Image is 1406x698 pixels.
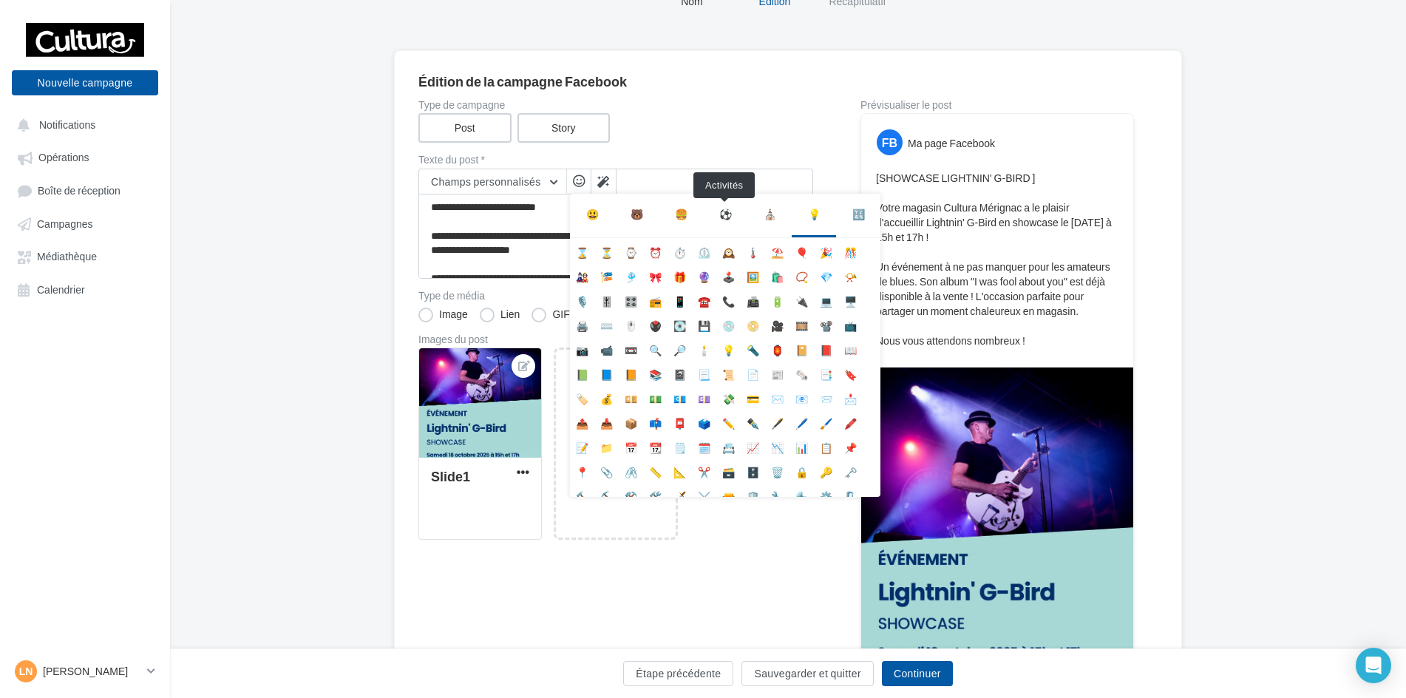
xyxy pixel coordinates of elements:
li: 💷 [692,384,716,409]
label: Texte du post * [418,155,813,165]
li: 🎀 [643,262,668,287]
li: 📹 [594,336,619,360]
li: 📜 [716,360,741,384]
p: [PERSON_NAME] [43,664,141,679]
li: 📇 [716,433,741,458]
button: Continuer [882,661,953,686]
li: 🎛️ [619,287,643,311]
span: Médiathèque [37,251,97,263]
li: ⚙️ [814,482,838,506]
li: 📚 [643,360,668,384]
li: 🗒️ [668,433,692,458]
li: 🔋 [765,287,789,311]
li: 🎁 [668,262,692,287]
li: 🗡️ [668,482,692,506]
li: 📘 [594,360,619,384]
div: Slide1 [431,468,470,484]
span: Champs personnalisés [431,175,541,188]
li: 📱 [668,287,692,311]
li: 📫 [643,409,668,433]
li: ⛱️ [765,238,789,262]
li: 🎞️ [789,311,814,336]
li: 🖋️ [765,409,789,433]
label: Type de campagne [418,100,813,110]
div: Activités [693,172,755,198]
li: 💻 [814,287,838,311]
div: Édition de la campagne Facebook [418,75,1158,88]
label: GIF [532,308,569,322]
div: Prévisualiser le post [860,100,1134,110]
li: ⏲️ [692,238,716,262]
li: 📦 [619,409,643,433]
li: 🕯️ [692,336,716,360]
li: 📮 [668,409,692,433]
a: Calendrier [9,276,161,302]
div: ⛪ [764,206,776,223]
li: 🎙️ [570,287,594,311]
span: Notifications [39,118,95,131]
li: 🖱️ [619,311,643,336]
li: ✉️ [765,384,789,409]
label: Story [517,113,611,143]
li: 🎏 [594,262,619,287]
li: 📏 [643,458,668,482]
li: 💰 [594,384,619,409]
li: 🖨️ [570,311,594,336]
li: ⏱️ [668,238,692,262]
li: 🛡️ [741,482,765,506]
div: Open Intercom Messenger [1356,648,1391,683]
div: 🐻 [631,206,643,223]
li: 📗 [570,360,594,384]
p: [SHOWCASE LIGHTNIN' G-BIRD ] Votre magasin Cultura Mérignac a le plaisir d'accueillir Lightnin' G... [876,171,1118,348]
li: 💳 [741,384,765,409]
li: 💎 [814,262,838,287]
li: 📃 [692,360,716,384]
li: 📆 [643,433,668,458]
span: Opérations [38,152,89,164]
div: FB [877,129,903,155]
label: Lien [480,308,520,322]
li: 📿 [789,262,814,287]
li: 📋 [814,433,838,458]
li: 🗳️ [692,409,716,433]
li: 🔨 [570,482,594,506]
li: ⏳ [594,238,619,262]
li: 💸 [716,384,741,409]
span: Ln [19,664,33,679]
li: 🏮 [765,336,789,360]
li: 🖍️ [838,409,863,433]
div: 😃 [586,206,599,223]
li: 🎊 [838,238,863,262]
li: 📕 [814,336,838,360]
li: 📍 [570,458,594,482]
li: 💶 [668,384,692,409]
button: Notifications [9,111,155,138]
li: ⏰ [643,238,668,262]
li: 🛠️ [643,482,668,506]
li: ☎️ [692,287,716,311]
li: 📩 [838,384,863,409]
div: Ma page Facebook [908,136,995,151]
li: 🖇️ [619,458,643,482]
li: 🎐 [619,262,643,287]
li: 💵 [643,384,668,409]
li: 🕹️ [716,262,741,287]
li: 📅 [619,433,643,458]
button: Champs personnalisés [419,169,566,194]
li: 📄 [741,360,765,384]
li: 📰 [765,360,789,384]
li: 📧 [789,384,814,409]
li: 📞 [716,287,741,311]
li: 🌡️ [741,238,765,262]
li: 🗃️ [716,458,741,482]
li: 🎉 [814,238,838,262]
li: 💾 [692,311,716,336]
li: 🔖 [838,360,863,384]
li: ⚒️ [619,482,643,506]
div: Images du post [418,334,813,345]
li: 🔎 [668,336,692,360]
li: 🗞️ [789,360,814,384]
li: 🗓️ [692,433,716,458]
li: 🔍 [643,336,668,360]
li: ✂️ [692,458,716,482]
